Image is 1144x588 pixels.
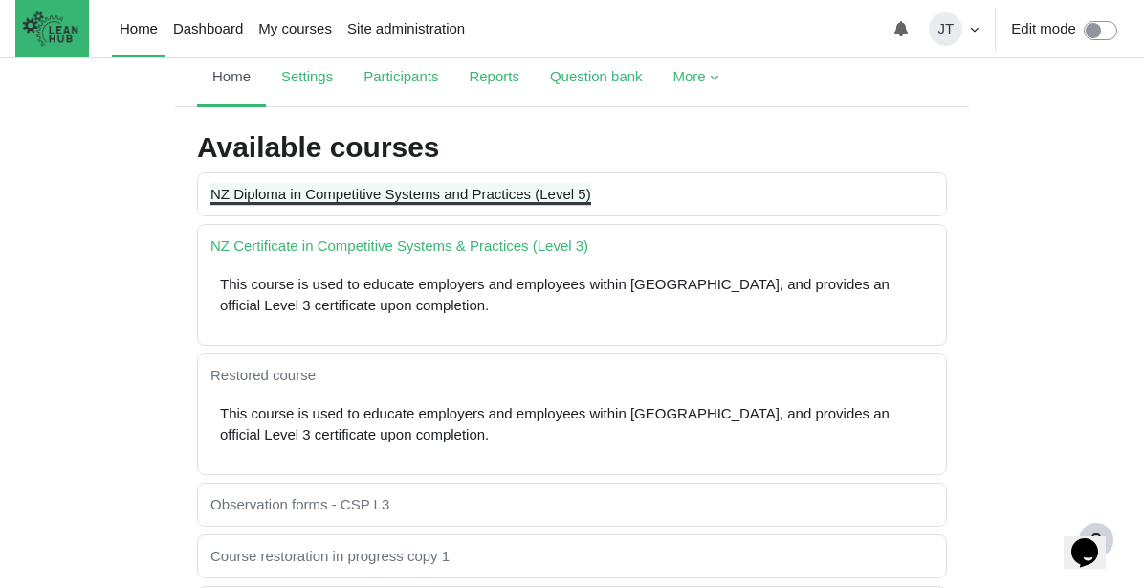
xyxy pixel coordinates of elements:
a: More [658,50,734,107]
i: Toggle notifications menu [893,21,909,36]
label: Edit mode [1011,18,1075,40]
a: Question bank [535,50,658,107]
a: NZ Certificate in Competitive Systems & Practices (Level 3) [210,237,588,254]
p: This course is used to educate employers and employees within [GEOGRAPHIC_DATA], and provides an ... [220,274,934,317]
a: NZ Diploma in Competitive Systems and Practices (Level 5) [210,186,591,202]
span: JT [929,12,962,46]
p: This course is used to educate employers and employees within [GEOGRAPHIC_DATA], and provides an ... [220,403,934,446]
iframe: chat widget [1064,511,1125,569]
a: Restored course [210,367,316,383]
a: Observation forms - CSP L3 [210,496,389,512]
h2: Available courses [197,130,947,165]
a: Participants [348,50,453,107]
img: The Lean Hub [15,4,85,54]
a: Course restoration in progress copy 1 [210,548,450,564]
a: Home [197,50,266,107]
a: Settings [266,50,348,107]
a: Reports [453,50,534,107]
